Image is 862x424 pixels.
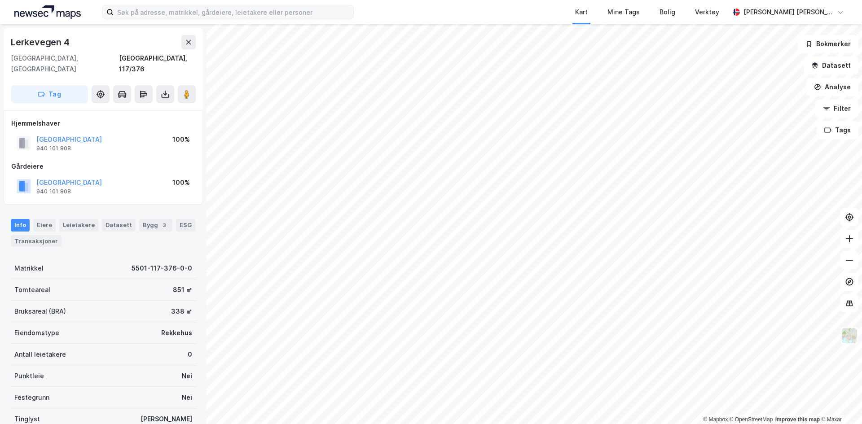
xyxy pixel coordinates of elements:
[11,35,71,49] div: Lerkevegen 4
[817,121,858,139] button: Tags
[11,118,195,129] div: Hjemmelshaver
[607,7,640,17] div: Mine Tags
[817,381,862,424] iframe: Chat Widget
[11,219,30,232] div: Info
[119,53,196,74] div: [GEOGRAPHIC_DATA], 117/376
[730,416,773,423] a: OpenStreetMap
[132,263,192,274] div: 5501-117-376-0-0
[841,327,858,344] img: Z
[114,5,353,19] input: Søk på adresse, matrikkel, gårdeiere, leietakere eller personer
[176,219,195,232] div: ESG
[171,306,192,317] div: 338 ㎡
[14,284,50,295] div: Tomteareal
[575,7,588,17] div: Kart
[14,263,44,274] div: Matrikkel
[182,392,192,403] div: Nei
[11,161,195,172] div: Gårdeiere
[172,177,190,188] div: 100%
[14,5,81,19] img: logo.a4113a55bc3d86da70a041830d287a7e.svg
[59,219,98,232] div: Leietakere
[703,416,728,423] a: Mapbox
[817,381,862,424] div: Kontrollprogram for chat
[14,371,44,381] div: Punktleie
[775,416,820,423] a: Improve this map
[14,328,59,338] div: Eiendomstype
[806,78,858,96] button: Analyse
[102,219,136,232] div: Datasett
[33,219,56,232] div: Eiere
[743,7,833,17] div: [PERSON_NAME] [PERSON_NAME]
[14,392,49,403] div: Festegrunn
[11,53,119,74] div: [GEOGRAPHIC_DATA], [GEOGRAPHIC_DATA]
[173,284,192,295] div: 851 ㎡
[172,134,190,145] div: 100%
[182,371,192,381] div: Nei
[11,235,62,247] div: Transaksjoner
[160,221,169,230] div: 3
[660,7,675,17] div: Bolig
[11,85,88,103] button: Tag
[695,7,719,17] div: Verktøy
[188,349,192,360] div: 0
[804,57,858,74] button: Datasett
[36,145,71,152] div: 940 101 808
[139,219,172,232] div: Bygg
[161,328,192,338] div: Rekkehus
[36,188,71,195] div: 940 101 808
[815,100,858,118] button: Filter
[14,349,66,360] div: Antall leietakere
[798,35,858,53] button: Bokmerker
[14,306,66,317] div: Bruksareal (BRA)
